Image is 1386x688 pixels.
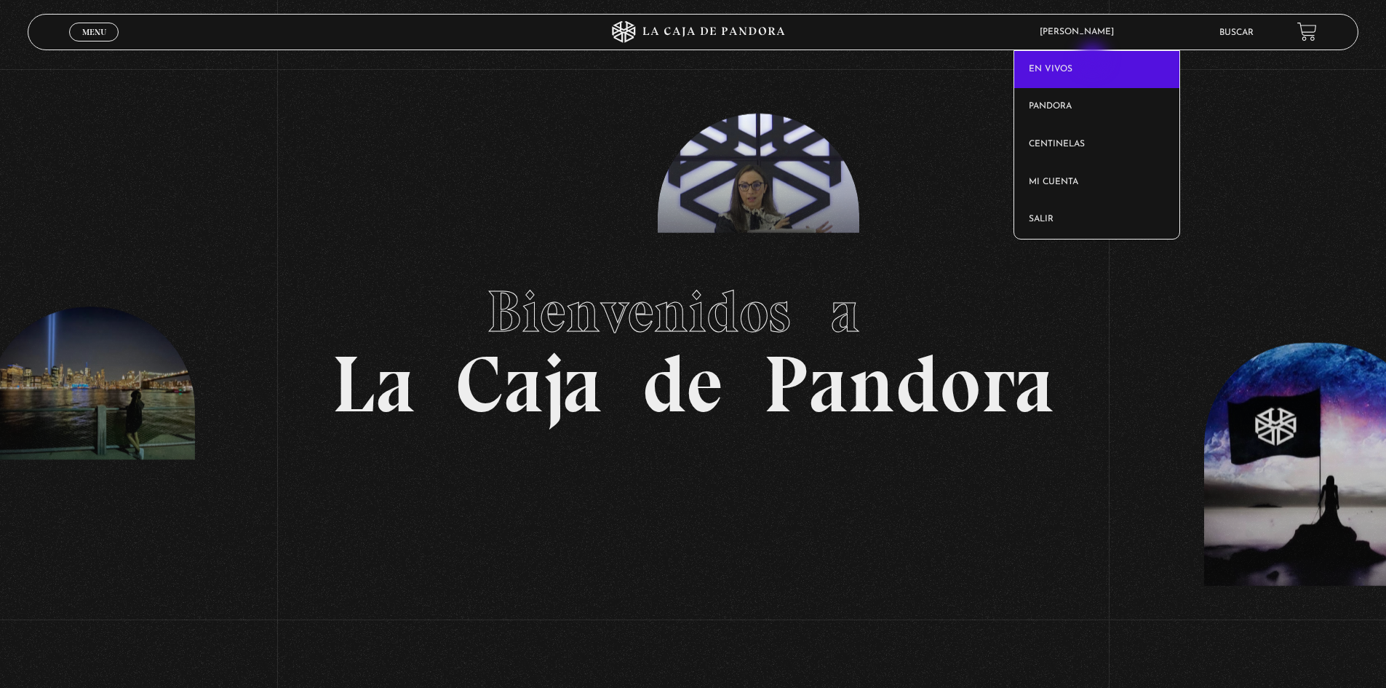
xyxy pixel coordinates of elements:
[1014,51,1179,89] a: En vivos
[77,40,111,50] span: Cerrar
[1297,22,1317,41] a: View your shopping cart
[1014,164,1179,202] a: Mi cuenta
[1032,28,1128,36] span: [PERSON_NAME]
[1014,126,1179,164] a: Centinelas
[1219,28,1254,37] a: Buscar
[82,28,106,36] span: Menu
[487,277,900,347] span: Bienvenidos a
[1014,201,1179,239] a: Salir
[1014,88,1179,126] a: Pandora
[332,264,1054,424] h1: La Caja de Pandora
